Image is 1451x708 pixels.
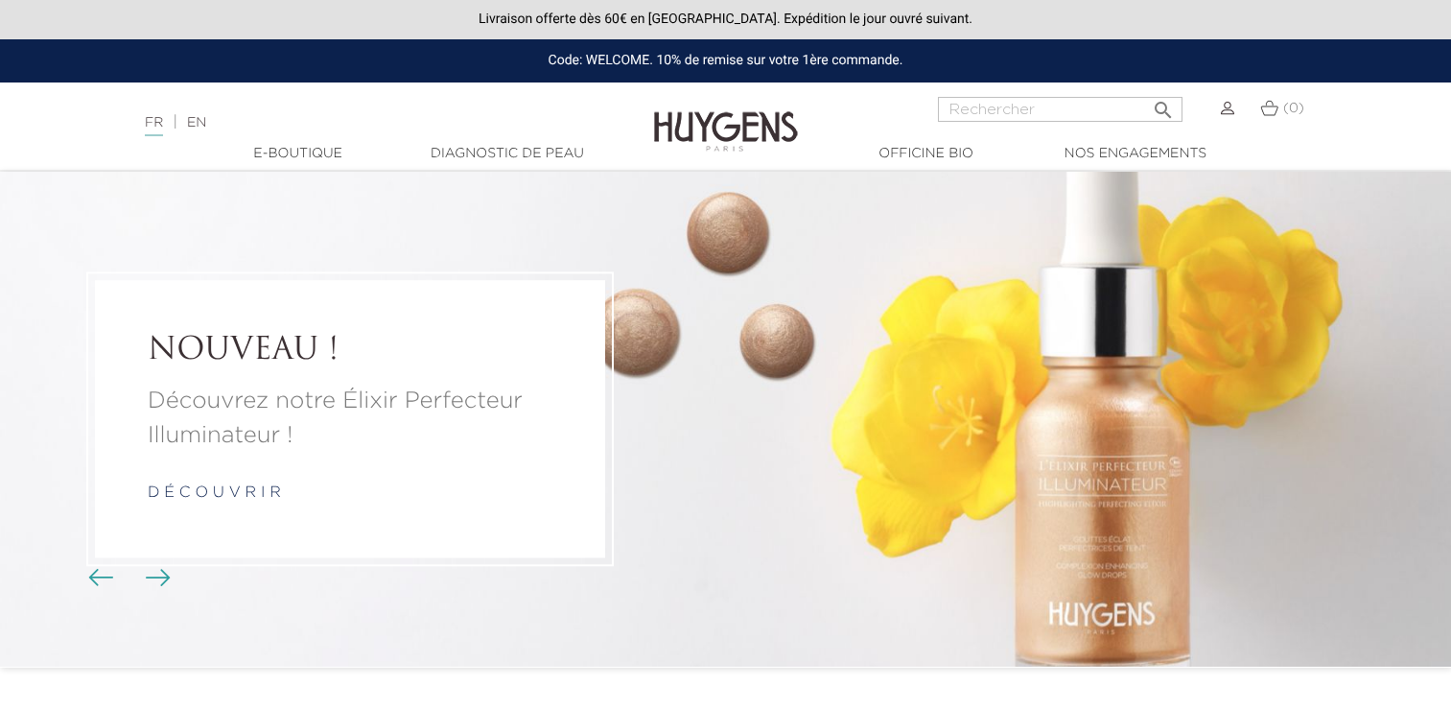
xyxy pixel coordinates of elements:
i:  [1152,93,1175,116]
a: Diagnostic de peau [411,144,603,164]
a: d é c o u v r i r [148,486,281,502]
a: Officine Bio [831,144,1022,164]
img: Huygens [654,81,798,154]
div: | [135,111,590,134]
input: Rechercher [938,97,1182,122]
button:  [1146,91,1181,117]
span: (0) [1283,102,1304,115]
a: Découvrez notre Élixir Perfecteur Illuminateur ! [148,385,552,454]
a: FR [145,116,163,136]
a: NOUVEAU ! [148,334,552,370]
a: Nos engagements [1040,144,1231,164]
div: Boutons du carrousel [96,564,158,593]
a: E-Boutique [202,144,394,164]
a: EN [187,116,206,130]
